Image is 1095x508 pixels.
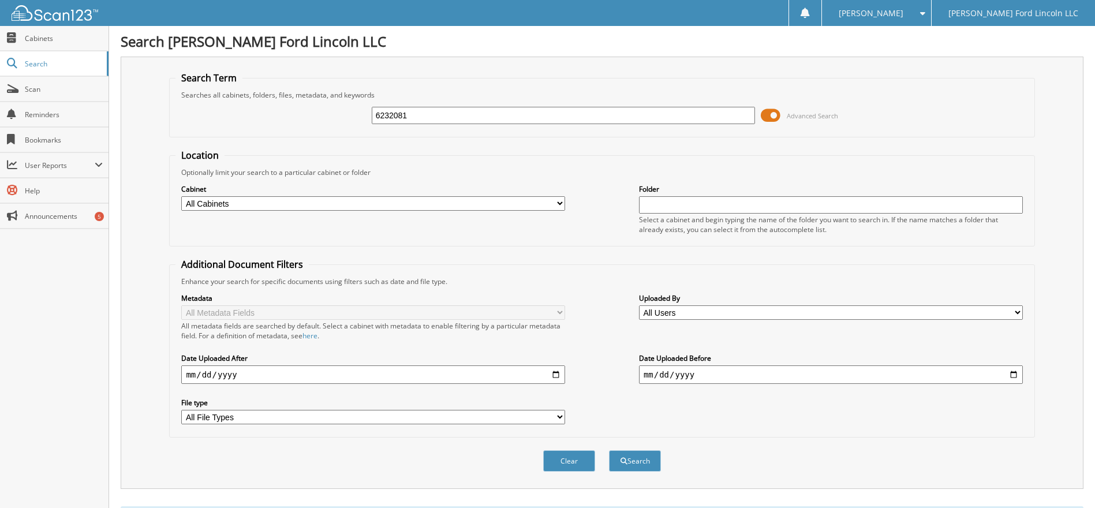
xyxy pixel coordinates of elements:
h1: Search [PERSON_NAME] Ford Lincoln LLC [121,32,1083,51]
label: Uploaded By [639,293,1023,303]
label: Folder [639,184,1023,194]
span: Help [25,186,103,196]
button: Search [609,450,661,472]
a: here [302,331,317,341]
div: Searches all cabinets, folders, files, metadata, and keywords [175,90,1028,100]
label: File type [181,398,565,408]
legend: Search Term [175,72,242,84]
span: Scan [25,84,103,94]
label: Date Uploaded After [181,353,565,363]
button: Clear [543,450,595,472]
span: Announcements [25,211,103,221]
div: Optionally limit your search to a particular cabinet or folder [175,167,1028,177]
div: Enhance your search for specific documents using filters such as date and file type. [175,277,1028,286]
img: scan123-logo-white.svg [12,5,98,21]
span: Reminders [25,110,103,119]
label: Date Uploaded Before [639,353,1023,363]
span: [PERSON_NAME] [839,10,903,17]
div: All metadata fields are searched by default. Select a cabinet with metadata to enable filtering b... [181,321,565,341]
span: User Reports [25,160,95,170]
label: Cabinet [181,184,565,194]
span: Cabinets [25,33,103,43]
div: 5 [95,212,104,221]
span: Bookmarks [25,135,103,145]
legend: Additional Document Filters [175,258,309,271]
span: [PERSON_NAME] Ford Lincoln LLC [948,10,1078,17]
div: Select a cabinet and begin typing the name of the folder you want to search in. If the name match... [639,215,1023,234]
legend: Location [175,149,225,162]
input: start [181,365,565,384]
span: Search [25,59,101,69]
span: Advanced Search [787,111,838,120]
input: end [639,365,1023,384]
label: Metadata [181,293,565,303]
